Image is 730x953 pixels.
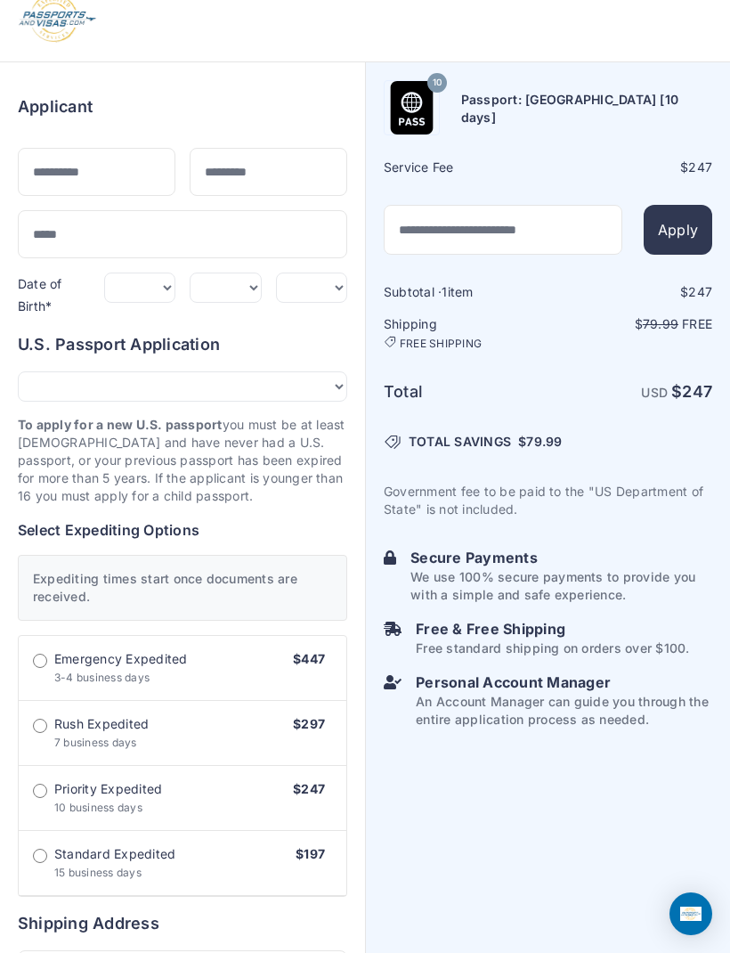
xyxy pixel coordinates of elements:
[410,568,712,604] p: We use 100% secure payments to provide you with a simple and safe experience.
[18,417,223,432] strong: To apply for a new U.S. passport
[682,316,712,331] span: Free
[641,385,668,400] span: USD
[296,846,325,861] span: $197
[384,483,712,518] p: Government fee to be paid to the "US Department of State" is not included.
[18,276,62,314] label: Date of Birth*
[54,845,175,863] span: Standard Expedited
[54,780,162,798] span: Priority Expedited
[416,618,689,639] h6: Free & Free Shipping
[384,315,547,351] h6: Shipping
[18,911,347,936] h6: Shipping Address
[400,337,482,351] span: FREE SHIPPING
[18,416,347,505] p: you must be at least [DEMOGRAPHIC_DATA] and have never had a U.S. passport, or your previous pass...
[293,716,325,731] span: $297
[18,332,347,357] h6: U.S. Passport Application
[643,316,678,331] span: 79.99
[550,315,713,333] p: $
[54,715,149,733] span: Rush Expedited
[442,284,447,299] span: 1
[518,433,562,451] span: $
[54,671,150,684] span: 3-4 business days
[682,382,712,401] span: 247
[54,650,188,668] span: Emergency Expedited
[461,91,712,126] h6: Passport: [GEOGRAPHIC_DATA] [10 days]
[54,866,142,879] span: 15 business days
[550,159,713,176] div: $
[526,434,562,449] span: 79.99
[644,205,712,255] button: Apply
[688,284,712,299] span: 247
[54,801,142,814] span: 10 business days
[416,672,712,693] h6: Personal Account Manager
[409,433,511,451] span: TOTAL SAVINGS
[293,651,325,666] span: $447
[384,159,547,176] h6: Service Fee
[18,555,347,621] div: Expediting times start once documents are received.
[416,639,689,657] p: Free standard shipping on orders over $100.
[671,382,712,401] strong: $
[416,693,712,729] p: An Account Manager can guide you through the entire application process as needed.
[550,283,713,301] div: $
[293,781,325,796] span: $247
[688,159,712,175] span: 247
[410,547,712,568] h6: Secure Payments
[384,283,547,301] h6: Subtotal · item
[433,71,442,94] span: 10
[384,379,547,404] h6: Total
[18,94,93,119] h6: Applicant
[18,519,347,541] h6: Select Expediting Options
[385,81,439,135] img: Product Name
[54,736,137,749] span: 7 business days
[669,892,712,935] div: Open Intercom Messenger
